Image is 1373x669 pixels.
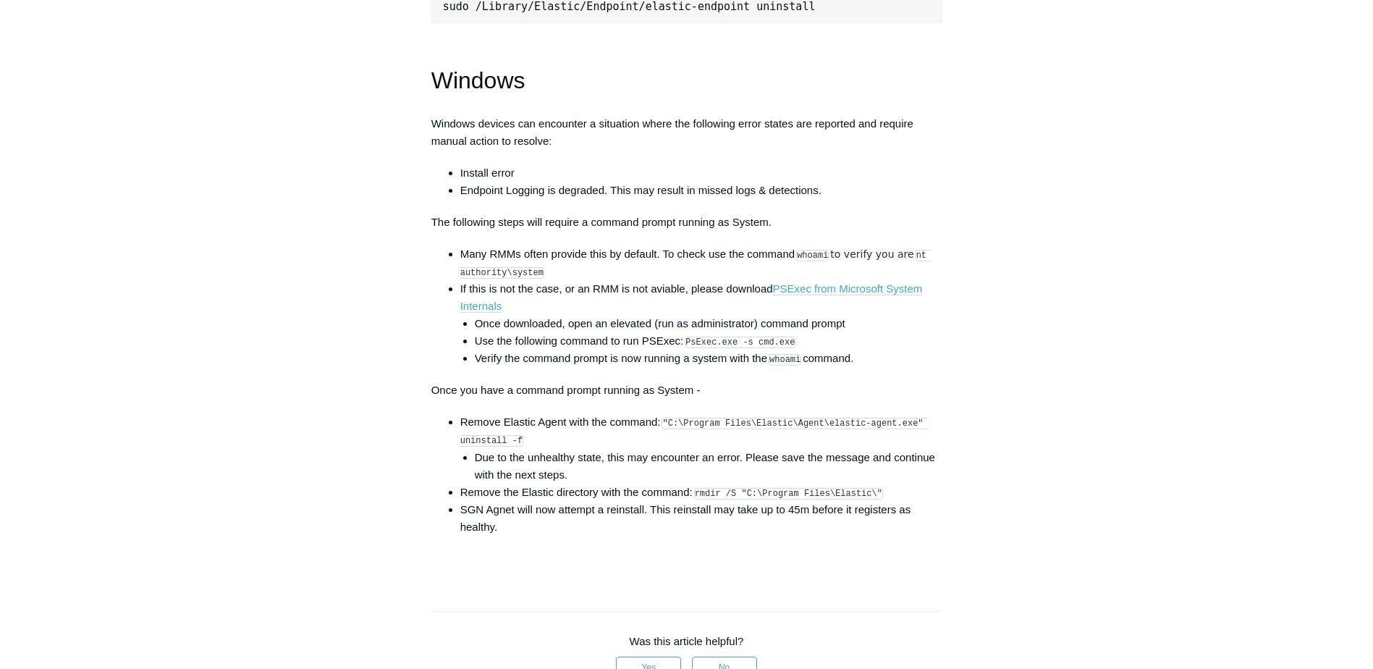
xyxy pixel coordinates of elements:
[460,282,923,313] a: PSExec from Microsoft System Internals
[475,332,942,350] li: Use the following command to run PSExec:
[460,484,942,501] li: Remove the Elastic directory with the command:
[431,115,942,150] p: Windows devices can encounter a situation where the following error states are reported and requi...
[685,337,795,348] code: PsExec.exe -s cmd.exe
[630,635,744,647] span: Was this article helpful?
[460,245,942,280] li: Many RMMs often provide this by default. To check use the command
[460,250,932,279] code: nt authority\system
[460,418,929,447] code: "C:\Program Files\Elastic\Agent\elastic-agent.exe" uninstall -f
[796,250,829,261] code: whoami
[694,488,883,500] code: rmdir /S "C:\Program Files\Elastic\"
[460,413,942,483] li: Remove Elastic Agent with the command:
[769,354,801,366] code: whoami
[475,315,942,332] li: Once downloaded, open an elevated (run as administrator) command prompt
[431,214,942,231] p: The following steps will require a command prompt running as System.
[431,62,942,99] h1: Windows
[460,164,942,182] li: Install error
[460,280,942,367] li: If this is not the case, or an RMM is not aviable, please download
[460,182,942,199] li: Endpoint Logging is degraded. This may result in missed logs & detections.
[475,350,942,367] li: Verify the command prompt is now running a system with the command.
[460,501,942,536] li: SGN Agnet will now attempt a reinstall. This reinstall may take up to 45m before it registers as ...
[475,449,942,484] li: Due to the unhealthy state, this may encounter an error. Please save the message and continue wit...
[830,248,913,260] span: to verify you are
[431,382,942,399] p: Once you have a command prompt running as System -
